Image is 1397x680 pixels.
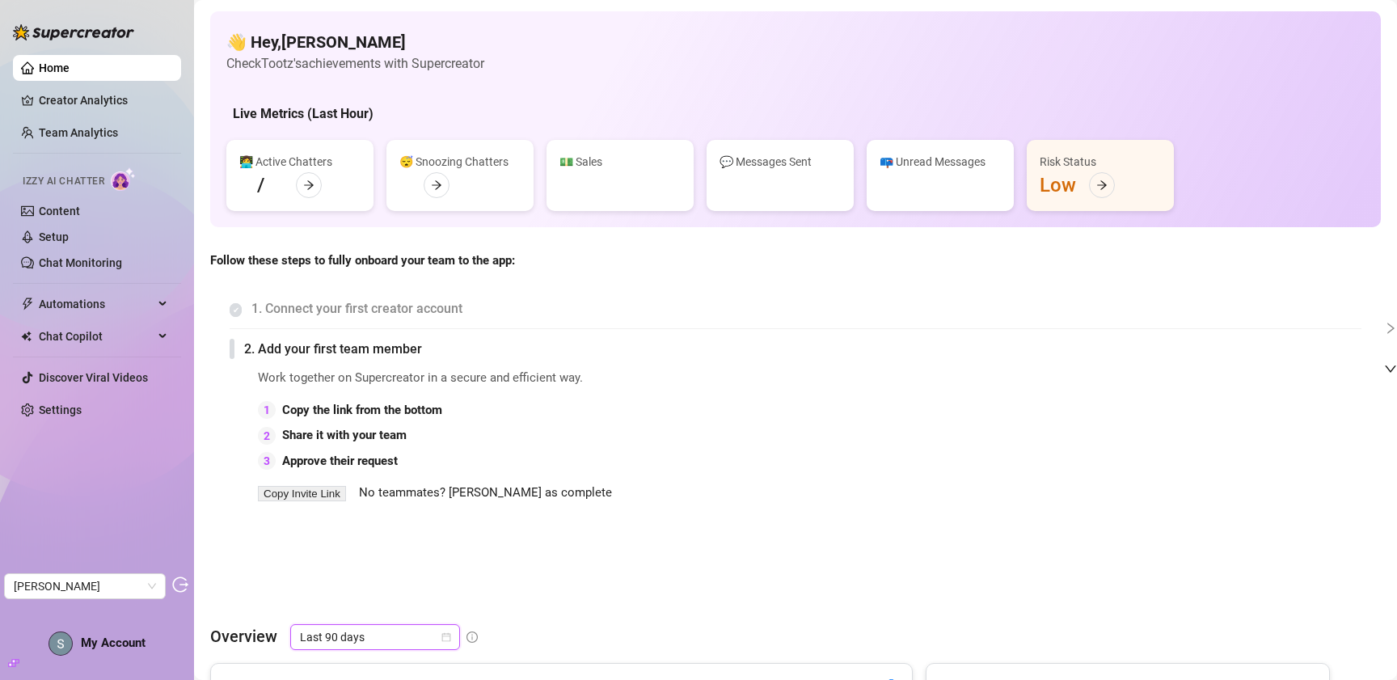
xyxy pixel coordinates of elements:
[39,403,82,416] a: Settings
[21,331,32,342] img: Chat Copilot
[1384,322,1397,335] span: collapsed
[258,401,276,419] div: 1
[282,454,398,468] strong: Approve their request
[39,256,122,269] a: Chat Monitoring
[244,341,422,357] span: 2. Add your first team member
[39,371,148,384] a: Discover Viral Videos
[39,230,69,243] a: Setup
[359,484,612,503] span: No teammates? [PERSON_NAME] as complete
[210,253,515,268] strong: Follow these steps to fully onboard your team to the app:
[49,632,72,655] img: ACg8ocJ48QFj1FlQzAqP3ReTBs5bTcl0hMzj30XstnsnidwgVQRg1w=s96-c
[300,625,450,649] span: Last 90 days
[1040,153,1161,171] div: Risk Status
[39,87,168,113] a: Creator Analytics
[258,452,276,470] div: 3
[39,61,70,74] a: Home
[282,428,407,442] strong: Share it with your team
[258,427,276,445] div: 2
[39,291,154,317] span: Automations
[8,657,19,669] span: build
[251,301,462,316] span: 1. Connect your first creator account
[720,153,841,171] div: 💬 Messages Sent
[111,167,136,191] img: AI Chatter
[13,24,134,40] img: logo-BBDzfeDw.svg
[1038,369,1361,576] iframe: Adding Team Members
[39,126,118,139] a: Team Analytics
[81,636,146,650] span: My Account
[226,31,484,53] h4: 👋 Hey, [PERSON_NAME]
[264,488,340,500] span: Copy Invite Link
[431,180,442,191] span: arrow-right
[226,53,484,74] article: Check Tootz's achievements with Supercreator
[14,574,156,598] span: Scott Sutherland
[258,369,998,388] span: Work together on Supercreator in a secure and efficient way.
[210,624,277,648] article: Overview
[39,205,80,218] a: Content
[258,486,346,501] button: Copy Invite Link
[559,153,681,171] div: 💵 Sales
[230,329,1361,369] div: 2. Add your first team member
[282,403,442,417] strong: Copy the link from the bottom
[239,153,361,171] div: 👩‍💻 Active Chatters
[21,298,34,310] span: thunderbolt
[1384,362,1397,375] span: expanded
[880,153,1001,171] div: 📪 Unread Messages
[303,180,314,191] span: arrow-right
[399,153,521,171] div: 😴 Snoozing Chatters
[230,289,1361,328] div: 1. Connect your first creator account
[1096,180,1108,191] span: arrow-right
[441,632,451,642] span: calendar
[23,174,104,189] span: Izzy AI Chatter
[172,577,188,593] span: logout
[466,631,478,643] span: info-circle
[39,323,154,349] span: Chat Copilot
[233,104,374,124] h5: Live Metrics (Last Hour)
